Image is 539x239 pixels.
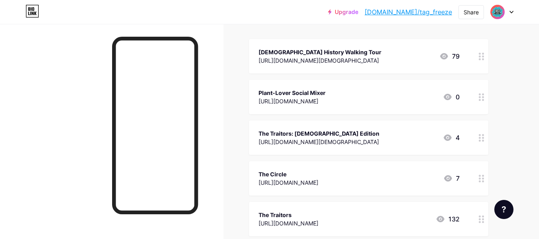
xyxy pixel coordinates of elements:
[259,89,326,97] div: Plant-Lover Social Mixer
[443,92,460,102] div: 0
[443,174,460,183] div: 7
[490,4,505,20] img: tag_freeze
[365,7,452,17] a: [DOMAIN_NAME]/tag_freeze
[259,219,318,227] div: [URL][DOMAIN_NAME]
[259,170,318,178] div: The Circle
[259,178,318,187] div: [URL][DOMAIN_NAME]
[259,97,326,105] div: [URL][DOMAIN_NAME]
[259,138,379,146] div: [URL][DOMAIN_NAME][DEMOGRAPHIC_DATA]
[439,51,460,61] div: 79
[259,211,318,219] div: The Traitors
[259,56,381,65] div: [URL][DOMAIN_NAME][DEMOGRAPHIC_DATA]
[259,48,381,56] div: [DEMOGRAPHIC_DATA] History Walking Tour
[328,9,358,15] a: Upgrade
[464,8,479,16] div: Share
[443,133,460,142] div: 4
[259,129,379,138] div: The Traitors: [DEMOGRAPHIC_DATA] Edition
[436,214,460,224] div: 132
